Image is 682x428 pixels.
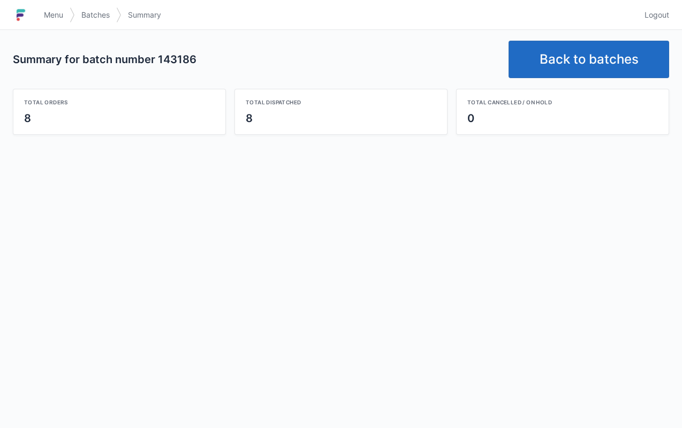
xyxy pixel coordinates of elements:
[44,10,63,20] span: Menu
[128,10,161,20] span: Summary
[116,2,122,28] img: svg>
[467,98,658,106] div: Total cancelled / on hold
[81,10,110,20] span: Batches
[75,5,116,25] a: Batches
[24,111,215,126] div: 8
[509,41,669,78] a: Back to batches
[645,10,669,20] span: Logout
[13,52,500,67] h2: Summary for batch number 143186
[37,5,70,25] a: Menu
[24,98,215,106] div: Total orders
[246,98,436,106] div: Total dispatched
[467,111,658,126] div: 0
[70,2,75,28] img: svg>
[122,5,168,25] a: Summary
[13,6,29,24] img: logo-small.jpg
[246,111,436,126] div: 8
[638,5,669,25] a: Logout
